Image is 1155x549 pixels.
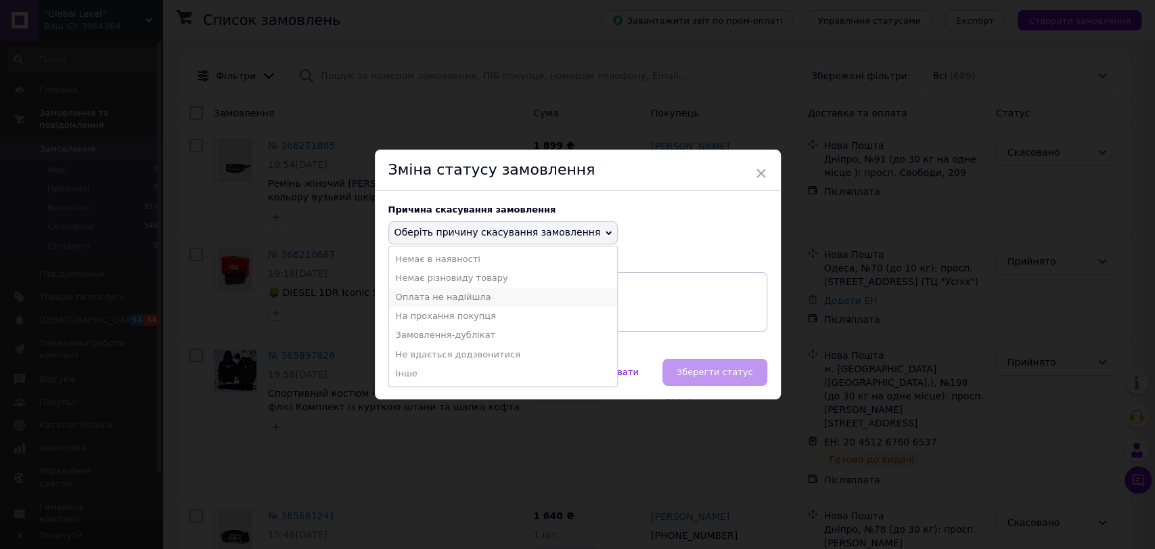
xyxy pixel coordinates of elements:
[389,345,618,364] li: Не вдається додзвонитися
[388,204,767,215] div: Причина скасування замовлення
[389,250,618,269] li: Немає в наявності
[755,162,767,185] span: ×
[389,288,618,307] li: Оплата не надійшла
[389,307,618,326] li: На прохання покупця
[375,150,781,191] div: Зміна статусу замовлення
[389,364,618,383] li: Інше
[389,269,618,288] li: Немає різновиду товару
[389,326,618,345] li: Замовлення-дублікат
[394,227,601,238] span: Оберіть причину скасування замовлення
